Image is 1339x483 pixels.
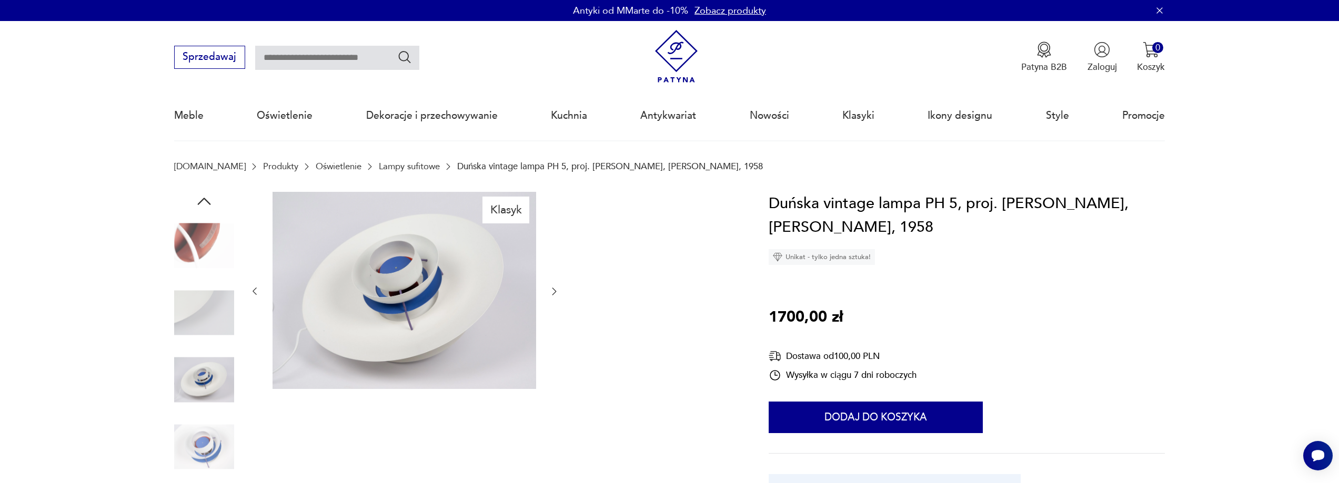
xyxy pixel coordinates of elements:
button: 0Koszyk [1137,42,1165,73]
p: Antyki od MMarte do -10% [573,4,688,17]
a: Meble [174,91,204,140]
a: Ikona medaluPatyna B2B [1021,42,1067,73]
img: Ikona medalu [1036,42,1052,58]
a: Style [1046,91,1069,140]
a: Dekoracje i przechowywanie [366,91,498,140]
button: Patyna B2B [1021,42,1067,73]
div: Klasyk [482,197,529,223]
div: Dostawa od 100,00 PLN [769,350,917,363]
a: [DOMAIN_NAME] [174,161,246,171]
img: Ikonka użytkownika [1094,42,1110,58]
button: Zaloguj [1088,42,1117,73]
p: Patyna B2B [1021,61,1067,73]
a: Lampy sufitowe [379,161,440,171]
img: Ikona diamentu [773,252,782,262]
a: Nowości [750,91,789,140]
a: Ikony designu [928,91,992,140]
img: Zdjęcie produktu Duńska vintage lampa PH 5, proj. Poul Henningsen, Louis Poulsen, 1958 [273,192,536,389]
img: Zdjęcie produktu Duńska vintage lampa PH 5, proj. Poul Henningsen, Louis Poulsen, 1958 [174,283,234,343]
p: Zaloguj [1088,61,1117,73]
p: Duńska vintage lampa PH 5, proj. [PERSON_NAME], [PERSON_NAME], 1958 [457,161,763,171]
a: Zobacz produkty [694,4,766,17]
div: Wysyłka w ciągu 7 dni roboczych [769,369,917,382]
a: Antykwariat [640,91,696,140]
a: Oświetlenie [257,91,313,140]
img: Ikona dostawy [769,350,781,363]
a: Sprzedawaj [174,54,245,62]
button: Szukaj [397,49,412,65]
a: Kuchnia [551,91,587,140]
a: Produkty [263,161,298,171]
img: Ikona koszyka [1143,42,1159,58]
h1: Duńska vintage lampa PH 5, proj. [PERSON_NAME], [PERSON_NAME], 1958 [769,192,1165,240]
iframe: Smartsupp widget button [1303,441,1333,470]
p: 1700,00 zł [769,305,843,330]
a: Oświetlenie [316,161,361,171]
button: Dodaj do koszyka [769,402,983,433]
a: Klasyki [842,91,874,140]
img: Zdjęcie produktu Duńska vintage lampa PH 5, proj. Poul Henningsen, Louis Poulsen, 1958 [174,350,234,410]
div: 0 [1152,42,1163,53]
button: Sprzedawaj [174,46,245,69]
img: Zdjęcie produktu Duńska vintage lampa PH 5, proj. Poul Henningsen, Louis Poulsen, 1958 [174,216,234,276]
img: Zdjęcie produktu Duńska vintage lampa PH 5, proj. Poul Henningsen, Louis Poulsen, 1958 [174,417,234,477]
p: Koszyk [1137,61,1165,73]
div: Unikat - tylko jedna sztuka! [769,249,875,265]
img: Patyna - sklep z meblami i dekoracjami vintage [650,30,703,83]
a: Promocje [1122,91,1165,140]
